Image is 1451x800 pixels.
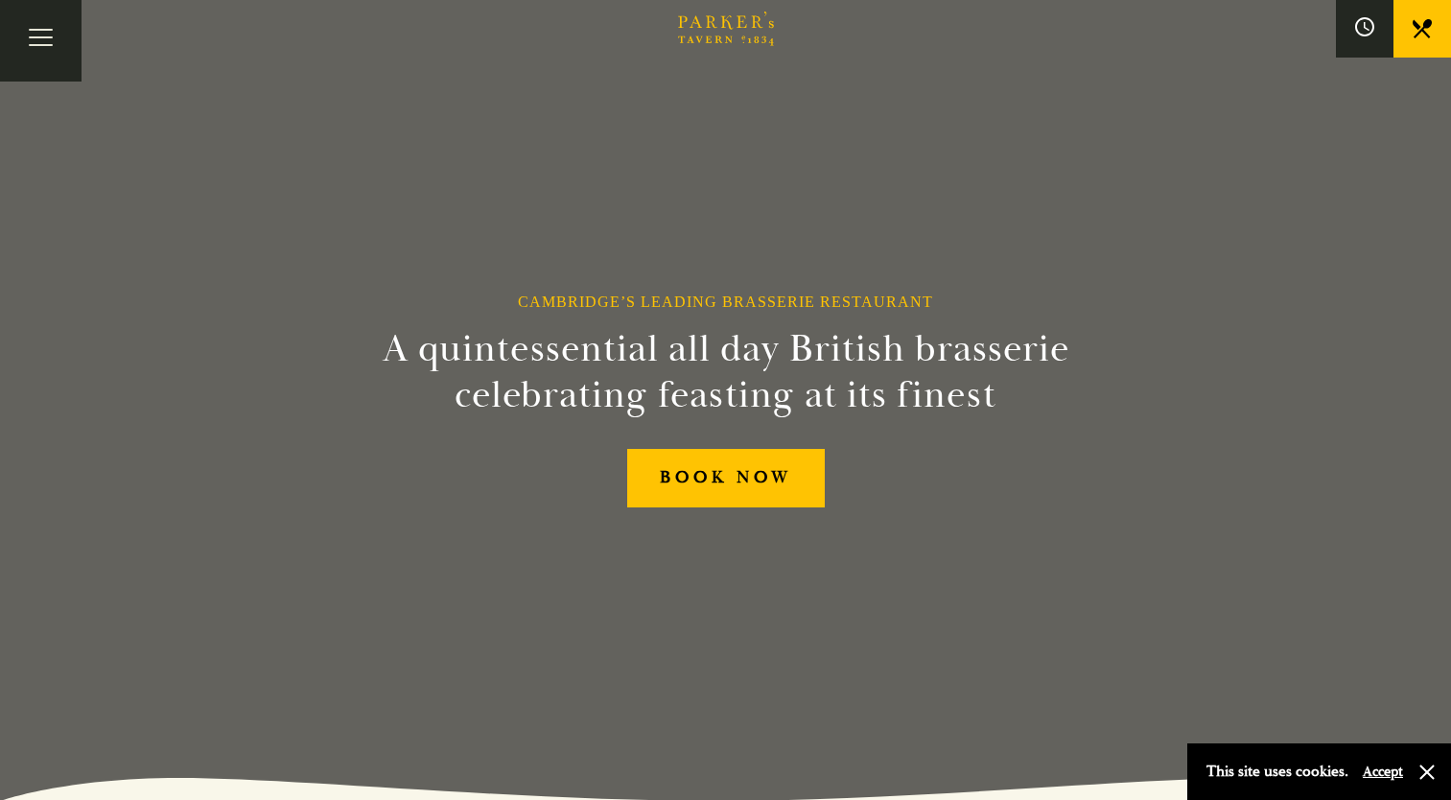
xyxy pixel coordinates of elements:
a: BOOK NOW [627,449,825,507]
button: Accept [1363,763,1403,781]
p: This site uses cookies. [1206,758,1348,786]
h1: Cambridge’s Leading Brasserie Restaurant [518,293,933,311]
h2: A quintessential all day British brasserie celebrating feasting at its finest [289,326,1163,418]
button: Close and accept [1417,763,1437,782]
